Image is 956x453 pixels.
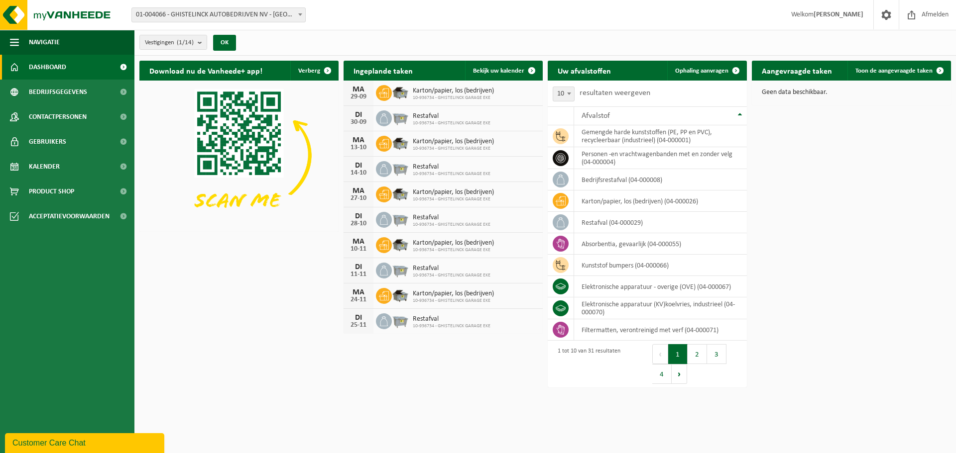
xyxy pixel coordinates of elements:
span: 10-936734 - GHISTELINCK GARAGE EKE [413,247,494,253]
span: Verberg [298,68,320,74]
td: karton/papier, los (bedrijven) (04-000026) [574,190,747,212]
div: 1 tot 10 van 31 resultaten [553,343,620,385]
div: 10-11 [349,246,368,253]
td: filtermatten, verontreinigd met verf (04-000071) [574,319,747,341]
h2: Aangevraagde taken [752,61,842,80]
span: Navigatie [29,30,60,55]
div: MA [349,238,368,246]
img: WB-2500-GAL-GY-01 [392,109,409,126]
span: Restafval [413,112,490,120]
div: 29-09 [349,93,368,100]
a: Toon de aangevraagde taken [847,61,950,81]
span: 10 [553,87,574,101]
span: 10-936734 - GHISTELINCK GARAGE EKE [413,95,494,101]
td: personen -en vrachtwagenbanden met en zonder velg (04-000004) [574,147,747,169]
div: 13-10 [349,144,368,151]
span: Karton/papier, los (bedrijven) [413,188,494,196]
button: Next [672,364,687,384]
div: DI [349,263,368,271]
span: Gebruikers [29,129,66,154]
img: WB-5000-GAL-GY-01 [392,236,409,253]
span: 10-936734 - GHISTELINCK GARAGE EKE [413,272,490,278]
div: DI [349,314,368,322]
td: kunststof bumpers (04-000066) [574,255,747,276]
img: WB-2500-GAL-GY-01 [392,261,409,278]
span: 10-936734 - GHISTELINCK GARAGE EKE [413,323,490,329]
img: WB-2500-GAL-GY-01 [392,312,409,329]
h2: Download nu de Vanheede+ app! [139,61,272,80]
span: Contactpersonen [29,104,87,129]
td: gemengde harde kunststoffen (PE, PP en PVC), recycleerbaar (industrieel) (04-000001) [574,125,747,147]
button: 2 [688,344,707,364]
span: Acceptatievoorwaarden [29,204,110,229]
span: 10-936734 - GHISTELINCK GARAGE EKE [413,120,490,126]
span: Restafval [413,315,490,323]
img: WB-5000-GAL-GY-01 [392,286,409,303]
span: Restafval [413,265,490,272]
span: Restafval [413,214,490,222]
span: Karton/papier, los (bedrijven) [413,239,494,247]
div: 25-11 [349,322,368,329]
div: 11-11 [349,271,368,278]
div: DI [349,162,368,170]
iframe: chat widget [5,431,166,453]
strong: [PERSON_NAME] [814,11,863,18]
button: Verberg [290,61,338,81]
a: Bekijk uw kalender [465,61,542,81]
img: WB-5000-GAL-GY-01 [392,134,409,151]
div: MA [349,86,368,93]
img: Download de VHEPlus App [139,81,339,230]
img: WB-2500-GAL-GY-01 [392,210,409,227]
div: DI [349,212,368,220]
img: WB-5000-GAL-GY-01 [392,84,409,100]
button: 1 [668,344,688,364]
button: 4 [652,364,672,384]
span: Karton/papier, los (bedrijven) [413,290,494,298]
span: Product Shop [29,179,74,204]
span: Restafval [413,163,490,171]
td: restafval (04-000029) [574,212,747,233]
button: Vestigingen(1/14) [139,35,207,50]
span: 01-004066 - GHISTELINCK AUTOBEDRIJVEN NV - WAREGEM [132,8,305,22]
span: 10 [553,87,575,101]
span: 10-936734 - GHISTELINCK GARAGE EKE [413,196,494,202]
div: 14-10 [349,170,368,177]
h2: Uw afvalstoffen [548,61,621,80]
span: Bedrijfsgegevens [29,80,87,104]
div: 27-10 [349,195,368,202]
p: Geen data beschikbaar. [762,89,941,96]
span: Afvalstof [582,112,610,120]
button: OK [213,35,236,51]
td: elektronische apparatuur (KV)koelvries, industrieel (04-000070) [574,297,747,319]
td: absorbentia, gevaarlijk (04-000055) [574,233,747,255]
button: Previous [652,344,668,364]
td: bedrijfsrestafval (04-000008) [574,169,747,190]
a: Ophaling aanvragen [667,61,746,81]
span: 10-936734 - GHISTELINCK GARAGE EKE [413,222,490,228]
div: 28-10 [349,220,368,227]
span: 10-936734 - GHISTELINCK GARAGE EKE [413,146,494,152]
span: Vestigingen [145,35,194,50]
div: 24-11 [349,296,368,303]
count: (1/14) [177,39,194,46]
span: Toon de aangevraagde taken [855,68,933,74]
span: 10-936734 - GHISTELINCK GARAGE EKE [413,298,494,304]
img: WB-2500-GAL-GY-01 [392,160,409,177]
h2: Ingeplande taken [344,61,423,80]
label: resultaten weergeven [580,89,650,97]
div: MA [349,187,368,195]
div: DI [349,111,368,119]
button: 3 [707,344,726,364]
span: Karton/papier, los (bedrijven) [413,87,494,95]
span: Kalender [29,154,60,179]
span: Ophaling aanvragen [675,68,728,74]
div: MA [349,136,368,144]
td: elektronische apparatuur - overige (OVE) (04-000067) [574,276,747,297]
div: MA [349,288,368,296]
span: Dashboard [29,55,66,80]
img: WB-5000-GAL-GY-01 [392,185,409,202]
div: 30-09 [349,119,368,126]
span: 01-004066 - GHISTELINCK AUTOBEDRIJVEN NV - WAREGEM [131,7,306,22]
span: Karton/papier, los (bedrijven) [413,138,494,146]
